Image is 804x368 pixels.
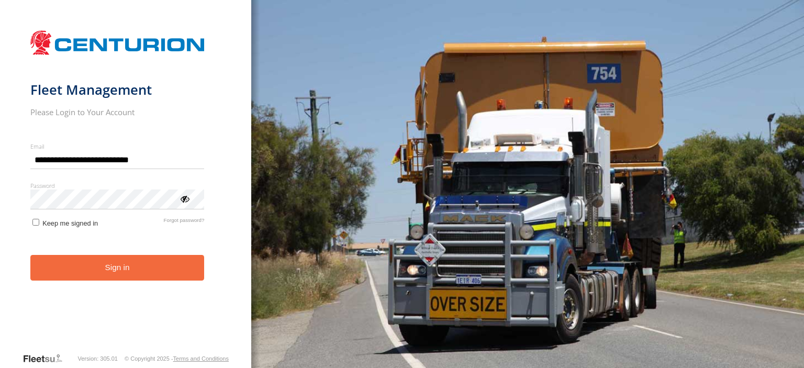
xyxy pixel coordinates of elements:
h1: Fleet Management [30,81,205,98]
input: Keep me signed in [32,219,39,226]
span: Keep me signed in [42,219,98,227]
label: Password [30,182,205,189]
div: Version: 305.01 [78,355,118,362]
img: Centurion Transport [30,29,205,56]
h2: Please Login to Your Account [30,107,205,117]
div: © Copyright 2025 - [125,355,229,362]
a: Terms and Conditions [173,355,229,362]
a: Forgot password? [164,217,205,227]
label: Email [30,142,205,150]
form: main [30,25,221,352]
div: ViewPassword [179,193,189,204]
button: Sign in [30,255,205,281]
a: Visit our Website [23,353,71,364]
